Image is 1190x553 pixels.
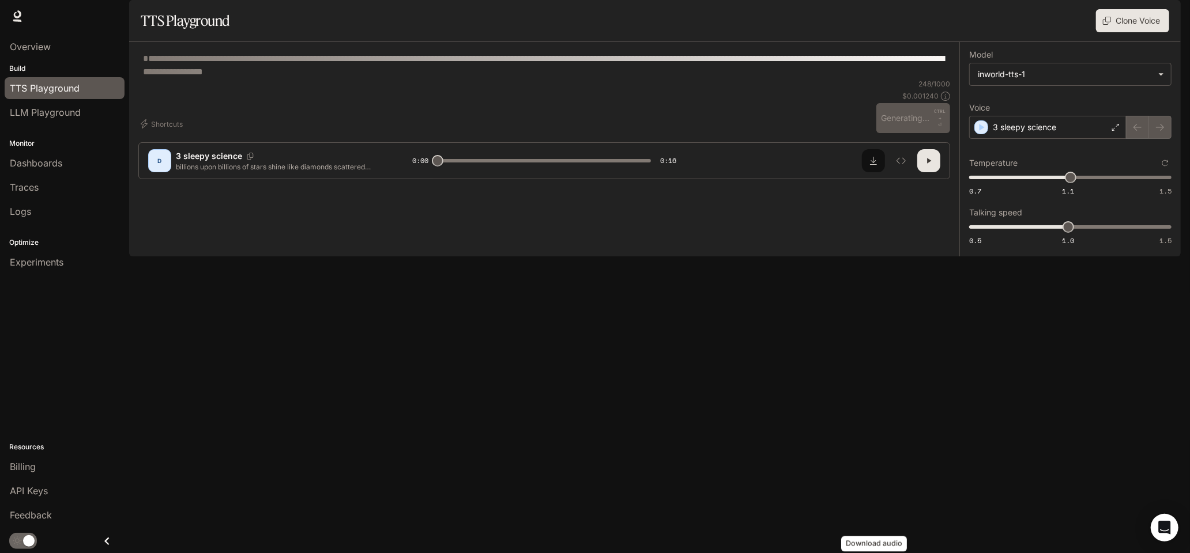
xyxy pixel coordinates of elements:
span: 1.0 [1062,236,1074,245]
p: billions upon billions of stars shine like diamonds scattered across black velvet. The Milky Way ... [176,162,385,172]
p: 3 sleepy science [176,150,242,162]
span: 1.1 [1062,186,1074,196]
button: Inspect [890,149,913,172]
p: 3 sleepy science [993,122,1056,133]
p: 248 / 1000 [918,79,950,89]
button: Download audio [862,149,885,172]
div: Open Intercom Messenger [1151,514,1178,541]
p: Talking speed [969,209,1022,217]
span: 0.5 [969,236,981,245]
p: $ 0.001240 [902,91,939,101]
button: Shortcuts [138,115,187,133]
h1: TTS Playground [141,9,230,32]
button: Clone Voice [1096,9,1169,32]
span: 1.5 [1159,236,1172,245]
p: Model [969,51,993,59]
div: inworld-tts-1 [978,69,1153,80]
span: 1.5 [1159,186,1172,196]
div: inworld-tts-1 [970,63,1171,85]
button: Reset to default [1159,157,1172,169]
button: Copy Voice ID [242,153,258,160]
span: 0:00 [412,155,428,166]
span: 0.7 [969,186,981,196]
div: Download audio [841,536,907,552]
div: D [150,151,169,170]
p: Temperature [969,159,1018,167]
span: 0:16 [660,155,676,166]
p: Voice [969,104,990,112]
